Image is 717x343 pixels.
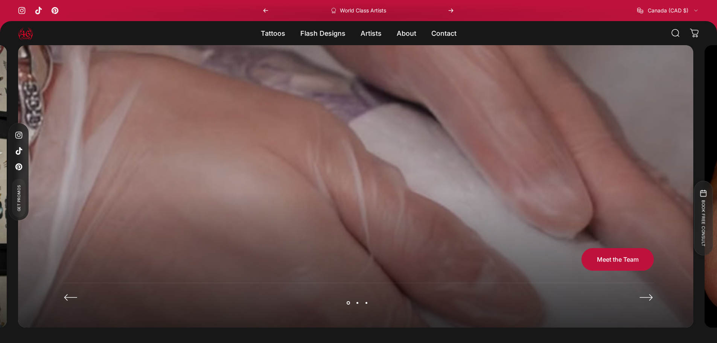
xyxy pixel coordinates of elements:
[12,179,26,217] a: Get Promos
[648,7,688,14] span: Canada (CAD $)
[253,25,293,41] summary: Tattoos
[582,248,654,271] a: Meet the Team
[353,25,389,41] summary: Artists
[639,290,654,305] button: Next
[340,7,386,14] p: World Class Artists
[686,25,703,41] a: 0 items
[424,25,464,41] a: Contact
[293,25,353,41] summary: Flash Designs
[63,290,78,305] button: Previous
[389,25,424,41] summary: About
[16,185,22,211] span: Get Promos
[694,181,712,255] button: BOOK FREE CONSULT
[253,25,464,41] nav: Primary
